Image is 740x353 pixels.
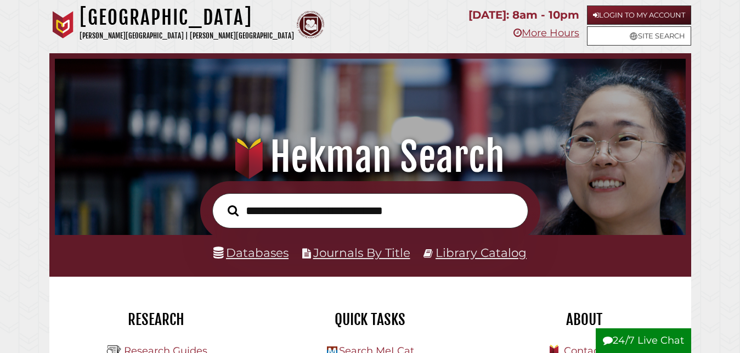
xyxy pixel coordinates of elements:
[297,11,324,38] img: Calvin Theological Seminary
[513,27,579,39] a: More Hours
[80,5,294,30] h1: [GEOGRAPHIC_DATA]
[587,5,691,25] a: Login to My Account
[58,310,255,329] h2: Research
[313,245,410,260] a: Journals By Title
[272,310,469,329] h2: Quick Tasks
[80,30,294,42] p: [PERSON_NAME][GEOGRAPHIC_DATA] | [PERSON_NAME][GEOGRAPHIC_DATA]
[485,310,683,329] h2: About
[587,26,691,46] a: Site Search
[213,245,289,260] a: Databases
[436,245,527,260] a: Library Catalog
[66,133,675,181] h1: Hekman Search
[228,205,239,217] i: Search
[49,11,77,38] img: Calvin University
[468,5,579,25] p: [DATE]: 8am - 10pm
[222,202,244,219] button: Search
